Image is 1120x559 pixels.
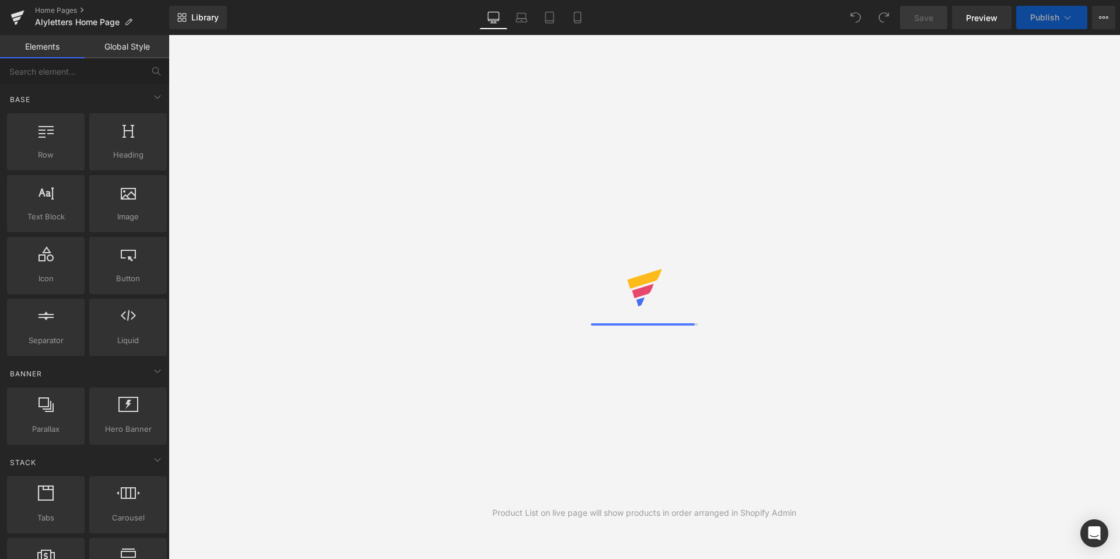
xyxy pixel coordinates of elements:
span: Alyletters Home Page [35,18,120,27]
span: Separator [10,334,81,347]
span: Tabs [10,512,81,524]
span: Button [93,272,163,285]
a: Preview [952,6,1012,29]
span: Icon [10,272,81,285]
span: Liquid [93,334,163,347]
span: Row [10,149,81,161]
span: Base [9,94,32,105]
span: Parallax [10,423,81,435]
span: Stack [9,457,37,468]
span: Library [191,12,219,23]
button: More [1092,6,1115,29]
span: Preview [966,12,998,24]
span: Text Block [10,211,81,223]
span: Save [914,12,933,24]
a: Laptop [508,6,535,29]
div: Open Intercom Messenger [1080,519,1108,547]
button: Redo [872,6,895,29]
a: Desktop [480,6,508,29]
div: Product List on live page will show products in order arranged in Shopify Admin [492,506,796,519]
span: Image [93,211,163,223]
a: Home Pages [35,6,169,15]
button: Undo [844,6,867,29]
a: Mobile [563,6,591,29]
span: Hero Banner [93,423,163,435]
a: New Library [169,6,227,29]
a: Global Style [85,35,169,58]
span: Heading [93,149,163,161]
span: Carousel [93,512,163,524]
a: Tablet [535,6,563,29]
span: Banner [9,368,43,379]
button: Publish [1016,6,1087,29]
span: Publish [1030,13,1059,22]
